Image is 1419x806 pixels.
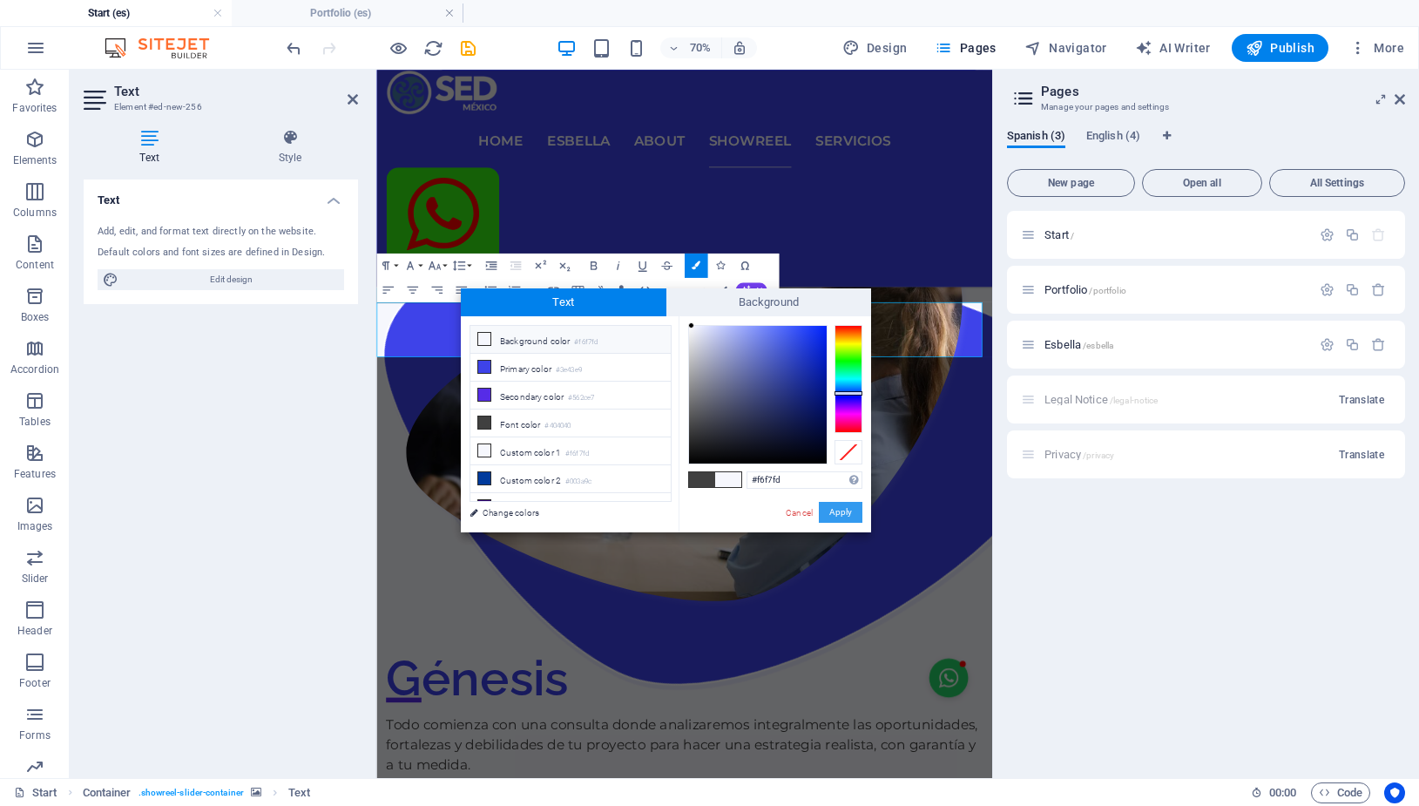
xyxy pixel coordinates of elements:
[1345,227,1360,242] div: Duplicate
[470,326,671,354] li: Background color
[711,278,734,302] button: Confirm (Ctrl+⏎)
[935,39,996,57] span: Pages
[565,448,589,460] small: #f6f7fd
[461,502,663,524] a: Change colors
[1083,341,1113,350] span: /esbella
[83,782,132,803] span: Click to select. Double-click to edit
[449,278,473,302] button: Align Justify
[376,278,400,302] button: Align Left
[503,254,527,278] button: Decrease Indent
[470,493,671,521] li: Custom color 3
[21,310,50,324] p: Boxes
[401,254,424,278] button: Font Family
[1345,337,1360,352] div: Duplicate
[1281,786,1284,799] span: :
[1071,231,1074,240] span: /
[422,37,443,58] button: reload
[425,254,449,278] button: Font Size
[479,254,503,278] button: Increase Indent
[666,288,872,316] span: Background
[1044,338,1113,351] span: Esbella
[98,225,344,240] div: Add, edit, and format text directly on the website.
[715,472,741,487] span: #f6f7fd
[582,254,605,278] button: Bold (Ctrl+B)
[1128,34,1218,62] button: AI Writer
[423,38,443,58] i: Reload page
[17,624,52,638] p: Header
[1371,337,1386,352] div: Remove
[662,278,686,302] button: Undo (Ctrl+Z)
[1320,337,1335,352] div: Settings
[1332,441,1391,469] button: Translate
[16,258,54,272] p: Content
[283,37,304,58] button: undo
[1039,339,1311,350] div: Esbella/esbella
[1345,282,1360,297] div: Duplicate
[1150,178,1254,188] span: Open all
[566,278,590,302] button: Insert Table
[1007,129,1405,162] div: Language Tabs
[251,788,261,797] i: This element contains a background
[819,502,862,523] button: Apply
[98,269,344,290] button: Edit design
[458,38,478,58] i: Save (Ctrl+S)
[1339,393,1384,407] span: Translate
[17,519,53,533] p: Images
[655,254,679,278] button: Strikethrough
[835,34,915,62] button: Design
[13,206,57,220] p: Columns
[1251,782,1297,803] h6: Session time
[615,278,632,302] button: Data Bindings
[470,465,671,493] li: Custom color 2
[12,101,57,115] p: Favorites
[685,254,708,278] button: Colors
[631,254,654,278] button: Underline (Ctrl+U)
[139,782,244,803] span: . showreel-slider-container
[735,282,767,297] button: AI
[1142,169,1262,197] button: Open all
[100,37,231,58] img: Editor Logo
[84,129,222,166] h4: Text
[1007,169,1135,197] button: New page
[1089,286,1125,295] span: /portfolio
[19,728,51,742] p: Forms
[288,782,310,803] span: Click to select. Double-click to edit
[1044,228,1074,241] span: Start
[689,472,715,487] span: #404040
[606,254,630,278] button: Italic (Ctrl+I)
[528,254,551,278] button: Superscript
[686,37,714,58] h6: 70%
[470,354,671,382] li: Primary color
[470,437,671,465] li: Custom color 1
[479,278,503,302] button: Unordered List
[660,37,722,58] button: 70%
[470,410,671,437] li: Font color
[232,3,463,23] h4: Portfolio (es)
[591,278,614,302] button: Clear Formatting
[928,34,1003,62] button: Pages
[13,153,57,167] p: Elements
[19,676,51,690] p: Footer
[14,467,56,481] p: Features
[1349,39,1404,57] span: More
[222,129,358,166] h4: Style
[461,288,666,316] span: Text
[784,506,814,519] a: Cancel
[733,254,757,278] button: Special Characters
[544,420,571,432] small: #404040
[1086,125,1140,150] span: English (4)
[568,392,594,404] small: #562ce7
[1332,386,1391,414] button: Translate
[114,99,323,115] h3: Element #ed-new-256
[1135,39,1211,57] span: AI Writer
[10,362,59,376] p: Accordion
[83,782,311,803] nav: breadcrumb
[1384,782,1405,803] button: Usercentrics
[425,278,449,302] button: Align Right
[1311,782,1370,803] button: Code
[835,34,915,62] div: Design (Ctrl+Alt+Y)
[542,278,565,302] button: Insert Link
[470,382,671,410] li: Secondary color
[1269,169,1405,197] button: All Settings
[1007,125,1065,150] span: Spanish (3)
